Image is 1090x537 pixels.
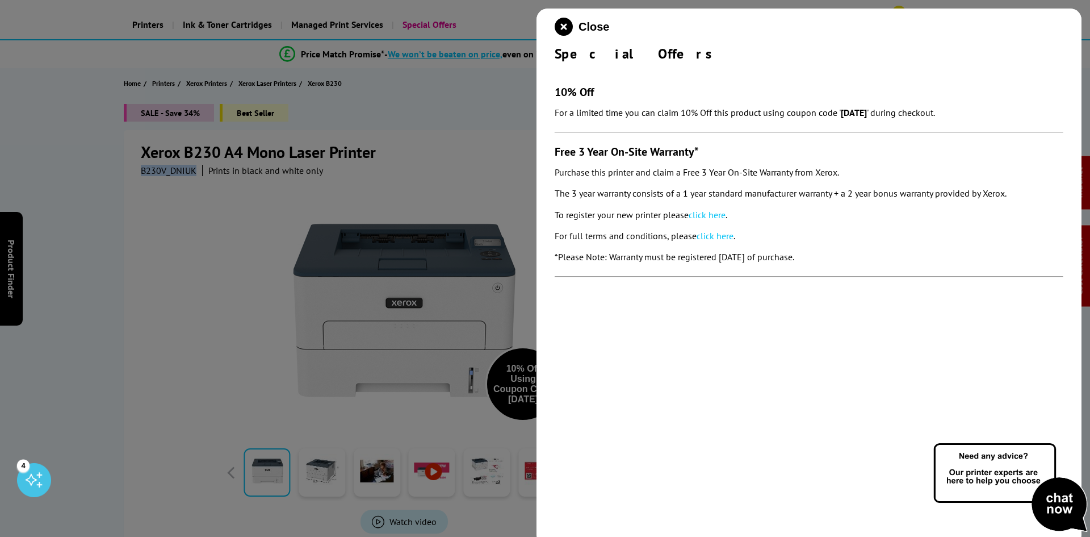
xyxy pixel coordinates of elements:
[689,209,726,220] a: click here
[578,20,609,34] span: Close
[555,228,1063,244] p: For full terms and conditions, please .
[697,230,733,242] a: click here
[555,207,1063,223] p: To register your new printer please .
[555,45,1063,63] div: Special Offers
[555,105,1063,120] p: For a limited time you can claim 10% Off this product using coupon code ' ' during checkout.
[17,459,30,472] div: 4
[555,85,1063,99] h3: 10% Off
[555,165,1063,180] p: Purchase this printer and claim a Free 3 Year On-Site Warranty from Xerox.
[555,18,609,36] button: close modal
[841,107,867,118] strong: [DATE]
[555,186,1063,201] p: The 3 year warranty consists of a 1 year standard manufacturer warranty + a 2 year bonus warranty...
[931,442,1090,535] img: Open Live Chat window
[555,249,1063,265] p: *Please Note: Warranty must be registered [DATE] of purchase.
[555,144,1063,159] h3: Free 3 Year On-Site Warranty*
